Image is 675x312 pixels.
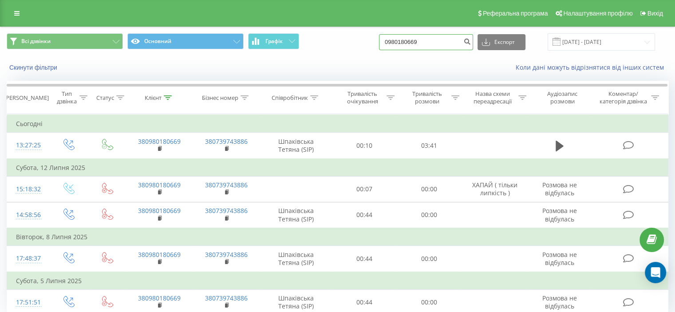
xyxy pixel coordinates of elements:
[332,176,397,202] td: 00:07
[645,262,666,283] div: Open Intercom Messenger
[205,294,248,302] a: 380739743886
[265,38,283,44] span: Графік
[397,202,461,228] td: 00:00
[138,137,181,146] a: 380980180669
[397,246,461,272] td: 00:00
[145,94,162,102] div: Клієнт
[7,272,668,290] td: Субота, 5 Липня 2025
[483,10,548,17] span: Реферальна програма
[332,133,397,159] td: 00:10
[16,294,39,311] div: 17:51:51
[516,63,668,71] a: Коли дані можуть відрізнятися вiд інших систем
[202,94,238,102] div: Бізнес номер
[96,94,114,102] div: Статус
[16,206,39,224] div: 14:58:56
[542,181,577,197] span: Розмова не відбулась
[461,176,528,202] td: ХАПАЙ ( тільки липкість )
[332,246,397,272] td: 00:44
[7,115,668,133] td: Сьогодні
[16,250,39,267] div: 17:48:37
[205,206,248,215] a: 380739743886
[138,206,181,215] a: 380980180669
[7,33,123,49] button: Всі дзвінки
[7,228,668,246] td: Вівторок, 8 Липня 2025
[542,294,577,310] span: Розмова не відбулась
[138,294,181,302] a: 380980180669
[470,90,516,105] div: Назва схеми переадресації
[405,90,449,105] div: Тривалість розмови
[260,133,332,159] td: Шпаківська Тетяна (SIP)
[260,246,332,272] td: Шпаківська Тетяна (SIP)
[4,94,49,102] div: [PERSON_NAME]
[272,94,308,102] div: Співробітник
[340,90,385,105] div: Тривалість очікування
[478,34,525,50] button: Експорт
[597,90,649,105] div: Коментар/категорія дзвінка
[537,90,588,105] div: Аудіозапис розмови
[21,38,51,45] span: Всі дзвінки
[379,34,473,50] input: Пошук за номером
[248,33,299,49] button: Графік
[205,181,248,189] a: 380739743886
[205,137,248,146] a: 380739743886
[397,133,461,159] td: 03:41
[56,90,77,105] div: Тип дзвінка
[138,250,181,259] a: 380980180669
[542,250,577,267] span: Розмова не відбулась
[7,159,668,177] td: Субота, 12 Липня 2025
[260,202,332,228] td: Шпаківська Тетяна (SIP)
[138,181,181,189] a: 380980180669
[205,250,248,259] a: 380739743886
[16,137,39,154] div: 13:27:25
[127,33,244,49] button: Основний
[563,10,632,17] span: Налаштування профілю
[647,10,663,17] span: Вихід
[7,63,62,71] button: Скинути фільтри
[397,176,461,202] td: 00:00
[332,202,397,228] td: 00:44
[542,206,577,223] span: Розмова не відбулась
[16,181,39,198] div: 15:18:32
